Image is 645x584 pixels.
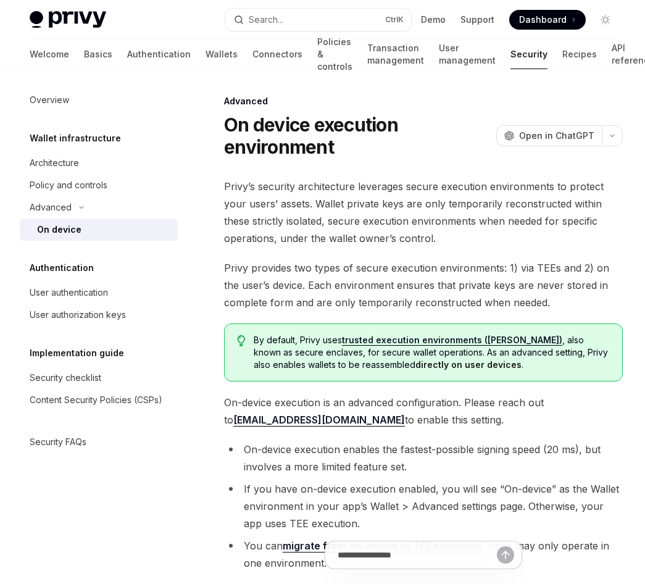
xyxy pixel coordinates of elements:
[562,40,597,69] a: Recipes
[252,40,302,69] a: Connectors
[20,367,178,389] a: Security checklist
[20,219,178,241] a: On device
[224,441,623,475] li: On-device execution enables the fastest-possible signing speed (20 ms), but involves a more limit...
[30,285,108,300] div: User authentication
[20,89,178,111] a: Overview
[84,40,112,69] a: Basics
[224,394,623,428] span: On-device execution is an advanced configuration. Please reach out to to enable this setting.
[367,40,424,69] a: Transaction management
[30,261,94,275] h5: Authentication
[30,200,72,215] div: Advanced
[510,40,547,69] a: Security
[206,40,238,69] a: Wallets
[237,335,246,346] svg: Tip
[20,431,178,453] a: Security FAQs
[254,334,610,371] span: By default, Privy uses , also known as secure enclaves, for secure wallet operations. As an advan...
[224,95,623,107] div: Advanced
[224,537,623,572] li: You can . Apps may only operate in one environment.
[224,480,623,532] li: If you have on-device execution enabled, you will see “On-device” as the Wallet environment in yo...
[30,435,86,449] div: Security FAQs
[30,93,69,107] div: Overview
[127,40,191,69] a: Authentication
[30,346,124,361] h5: Implementation guide
[519,14,567,26] span: Dashboard
[224,114,491,158] h1: On device execution environment
[20,389,178,411] a: Content Security Policies (CSPs)
[415,359,522,370] strong: directly on user devices
[30,156,79,170] div: Architecture
[233,414,405,427] a: [EMAIL_ADDRESS][DOMAIN_NAME]
[30,11,106,28] img: light logo
[385,15,404,25] span: Ctrl K
[30,178,107,193] div: Policy and controls
[421,14,446,26] a: Demo
[519,130,594,142] span: Open in ChatGPT
[317,40,352,69] a: Policies & controls
[30,131,121,146] h5: Wallet infrastructure
[30,307,126,322] div: User authorization keys
[249,12,283,27] div: Search...
[224,259,623,311] span: Privy provides two types of secure execution environments: 1) via TEEs and 2) on the user’s devic...
[460,14,494,26] a: Support
[509,10,586,30] a: Dashboard
[20,152,178,174] a: Architecture
[224,178,623,247] span: Privy’s security architecture leverages secure execution environments to protect your users’ asse...
[439,40,496,69] a: User management
[596,10,615,30] button: Toggle dark mode
[30,370,101,385] div: Security checklist
[20,174,178,196] a: Policy and controls
[30,393,162,407] div: Content Security Policies (CSPs)
[225,9,411,31] button: Search...CtrlK
[497,546,514,564] button: Send message
[30,40,69,69] a: Welcome
[37,222,81,237] div: On device
[20,282,178,304] a: User authentication
[342,335,562,346] a: trusted execution environments ([PERSON_NAME])
[496,125,602,146] button: Open in ChatGPT
[20,304,178,326] a: User authorization keys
